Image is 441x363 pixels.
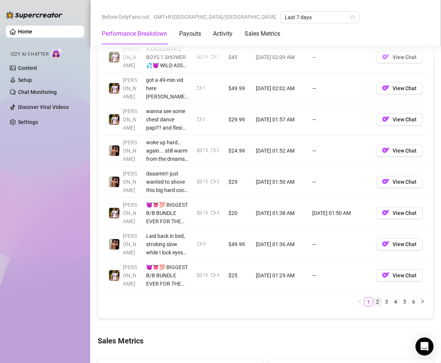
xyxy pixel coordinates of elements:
[217,178,219,185] div: 2
[376,243,423,249] a: OFView Chat
[109,208,119,218] img: Hector
[376,113,423,126] button: OFView Chat
[18,119,38,125] a: Settings
[355,297,364,306] li: Previous Page
[308,42,372,73] td: —
[400,298,409,306] a: 5
[382,115,390,123] img: OF
[109,83,119,94] img: Hector
[123,264,137,287] span: [PERSON_NAME]
[213,29,233,38] div: Activity
[217,53,219,60] div: 1
[376,87,423,93] a: OFView Chat
[211,54,216,59] span: video-camera
[146,263,188,288] div: 😈👅💯 BIGGEST B/B BUNDLE EVER FOR THE CHEAPEST!!! [PERSON_NAME] i love shooting content with my boy...
[393,54,417,60] span: View Chat
[409,297,418,306] li: 6
[146,232,188,257] div: Laid back in bed, stroking slow while I lock eyes with u… every move I make is for u 😈 my body te...
[251,229,308,260] td: [DATE] 01:36 AM
[102,29,167,38] div: Performance Breakdown
[18,77,32,83] a: Setup
[376,145,423,157] button: OFView Chat
[415,337,433,355] div: Open Intercom Messenger
[146,169,188,194] div: daaamn!! just wanted to shove this big hard cock and juicy balls on your mouth, [PERSON_NAME] 🥵💦 ...
[109,239,119,250] img: Zach
[203,85,205,92] div: 1
[146,138,188,163] div: woke up hard… again... still warm from the dreams I had.. and now this morning wood needs attenti...
[393,241,417,247] span: View Chat
[224,135,251,166] td: $24.99
[376,274,423,280] a: OFView Chat
[197,179,202,184] span: picture
[123,171,137,193] span: [PERSON_NAME]
[18,104,69,110] a: Discover Viral Videos
[123,202,137,224] span: [PERSON_NAME]
[376,56,423,62] a: OFView Chat
[18,29,32,35] a: Home
[308,73,372,104] td: —
[18,89,57,95] a: Chat Monitoring
[393,148,417,154] span: View Chat
[382,53,390,60] img: OF
[376,180,423,186] a: OFView Chat
[357,299,362,304] span: left
[197,54,202,59] span: picture
[211,148,216,153] span: video-camera
[382,240,390,248] img: OF
[308,198,372,229] td: [DATE] 01:50 AM
[146,201,188,225] div: 😈👅💯 BIGGEST B/B BUNDLE EVER FOR THE CHEAPEST!!! [PERSON_NAME] i love shooting content with my boy...
[224,198,251,229] td: $20
[251,198,308,229] td: [DATE] 01:38 AM
[376,269,423,281] button: OFView Chat
[373,298,382,306] a: 2
[251,166,308,198] td: [DATE] 01:50 AM
[224,260,251,291] td: $25
[197,273,202,277] span: picture
[217,209,219,216] div: 4
[391,298,400,306] a: 4
[217,147,219,154] div: 2
[382,84,390,92] img: OF
[391,297,400,306] li: 4
[123,233,137,256] span: [PERSON_NAME]
[51,48,63,59] img: AI Chatter
[203,240,205,248] div: 5
[251,104,308,135] td: [DATE] 01:57 AM
[102,11,149,23] span: Before OnlyFans cut
[393,272,417,278] span: View Chat
[11,51,48,58] span: Izzy AI Chatter
[409,298,418,306] a: 6
[203,116,205,123] div: 2
[308,166,372,198] td: —
[109,114,119,125] img: Hector
[6,11,62,19] img: logo-BBDzfeDw.svg
[203,147,208,154] div: 15
[203,209,208,216] div: 16
[18,65,37,71] a: Content
[197,148,202,153] span: picture
[109,145,119,156] img: Zach
[98,336,433,346] h4: Sales Metrics
[179,29,201,38] div: Payouts
[418,297,427,306] li: Next Page
[197,117,202,121] span: video-camera
[197,242,202,246] span: video-camera
[203,272,208,279] div: 16
[211,179,216,184] span: video-camera
[109,52,119,62] img: Hector
[251,260,308,291] td: [DATE] 01:29 AM
[364,297,373,306] li: 1
[224,42,251,73] td: $45
[224,104,251,135] td: $29.99
[355,297,364,306] button: left
[211,273,216,277] span: video-camera
[146,45,188,70] div: XXXCLUSIVE 2 BOYS 1 SHOWER 💦😈 WILD ASS XXXTRA WET COLLAB WITH MY BOY! me and the boy got sweaty a...
[382,147,390,154] img: OF
[197,210,202,215] span: picture
[393,210,417,216] span: View Chat
[123,139,137,162] span: [PERSON_NAME]
[400,297,409,306] li: 5
[376,212,423,218] a: OFView Chat
[245,29,280,38] div: Sales Metrics
[376,51,423,63] button: OFView Chat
